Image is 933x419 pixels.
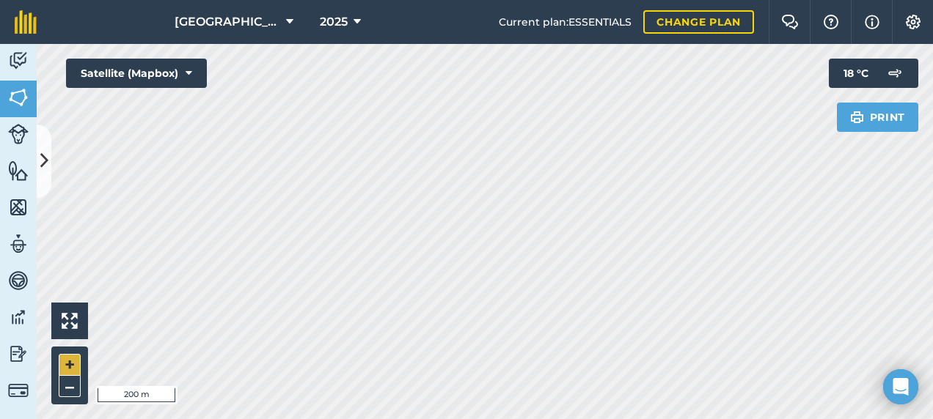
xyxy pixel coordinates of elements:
button: Print [837,103,919,132]
img: svg+xml;base64,PHN2ZyB4bWxucz0iaHR0cDovL3d3dy53My5vcmcvMjAwMC9zdmciIHdpZHRoPSI1NiIgaGVpZ2h0PSI2MC... [8,86,29,108]
span: [GEOGRAPHIC_DATA] [175,13,280,31]
button: + [59,354,81,376]
img: Two speech bubbles overlapping with the left bubble in the forefront [781,15,799,29]
span: Current plan : ESSENTIALS [499,14,632,30]
img: fieldmargin Logo [15,10,37,34]
img: svg+xml;base64,PHN2ZyB4bWxucz0iaHR0cDovL3d3dy53My5vcmcvMjAwMC9zdmciIHdpZHRoPSI1NiIgaGVpZ2h0PSI2MC... [8,196,29,218]
span: 18 ° C [844,59,868,88]
span: 2025 [320,13,348,31]
img: svg+xml;base64,PD94bWwgdmVyc2lvbj0iMS4wIiBlbmNvZGluZz0idXRmLTgiPz4KPCEtLSBHZW5lcmF0b3I6IEFkb2JlIE... [880,59,910,88]
button: – [59,376,81,397]
img: svg+xml;base64,PD94bWwgdmVyc2lvbj0iMS4wIiBlbmNvZGluZz0idXRmLTgiPz4KPCEtLSBHZW5lcmF0b3I6IEFkb2JlIE... [8,233,29,255]
img: svg+xml;base64,PD94bWwgdmVyc2lvbj0iMS4wIiBlbmNvZGluZz0idXRmLTgiPz4KPCEtLSBHZW5lcmF0b3I6IEFkb2JlIE... [8,124,29,144]
button: 18 °C [829,59,918,88]
img: svg+xml;base64,PD94bWwgdmVyc2lvbj0iMS4wIiBlbmNvZGluZz0idXRmLTgiPz4KPCEtLSBHZW5lcmF0b3I6IEFkb2JlIE... [8,270,29,292]
img: A cog icon [904,15,922,29]
img: svg+xml;base64,PD94bWwgdmVyc2lvbj0iMS4wIiBlbmNvZGluZz0idXRmLTgiPz4KPCEtLSBHZW5lcmF0b3I6IEFkb2JlIE... [8,380,29,401]
img: svg+xml;base64,PHN2ZyB4bWxucz0iaHR0cDovL3d3dy53My5vcmcvMjAwMC9zdmciIHdpZHRoPSIxNyIgaGVpZ2h0PSIxNy... [865,13,879,31]
a: Change plan [643,10,754,34]
img: A question mark icon [822,15,840,29]
img: svg+xml;base64,PD94bWwgdmVyc2lvbj0iMS4wIiBlbmNvZGluZz0idXRmLTgiPz4KPCEtLSBHZW5lcmF0b3I6IEFkb2JlIE... [8,50,29,72]
img: svg+xml;base64,PD94bWwgdmVyc2lvbj0iMS4wIiBlbmNvZGluZz0idXRmLTgiPz4KPCEtLSBHZW5lcmF0b3I6IEFkb2JlIE... [8,343,29,365]
img: svg+xml;base64,PHN2ZyB4bWxucz0iaHR0cDovL3d3dy53My5vcmcvMjAwMC9zdmciIHdpZHRoPSI1NiIgaGVpZ2h0PSI2MC... [8,160,29,182]
img: svg+xml;base64,PHN2ZyB4bWxucz0iaHR0cDovL3d3dy53My5vcmcvMjAwMC9zdmciIHdpZHRoPSIxOSIgaGVpZ2h0PSIyNC... [850,108,864,126]
img: svg+xml;base64,PD94bWwgdmVyc2lvbj0iMS4wIiBlbmNvZGluZz0idXRmLTgiPz4KPCEtLSBHZW5lcmF0b3I6IEFkb2JlIE... [8,306,29,328]
img: Four arrows, one pointing top left, one top right, one bottom right and the last bottom left [62,313,78,329]
button: Satellite (Mapbox) [66,59,207,88]
div: Open Intercom Messenger [883,369,918,404]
